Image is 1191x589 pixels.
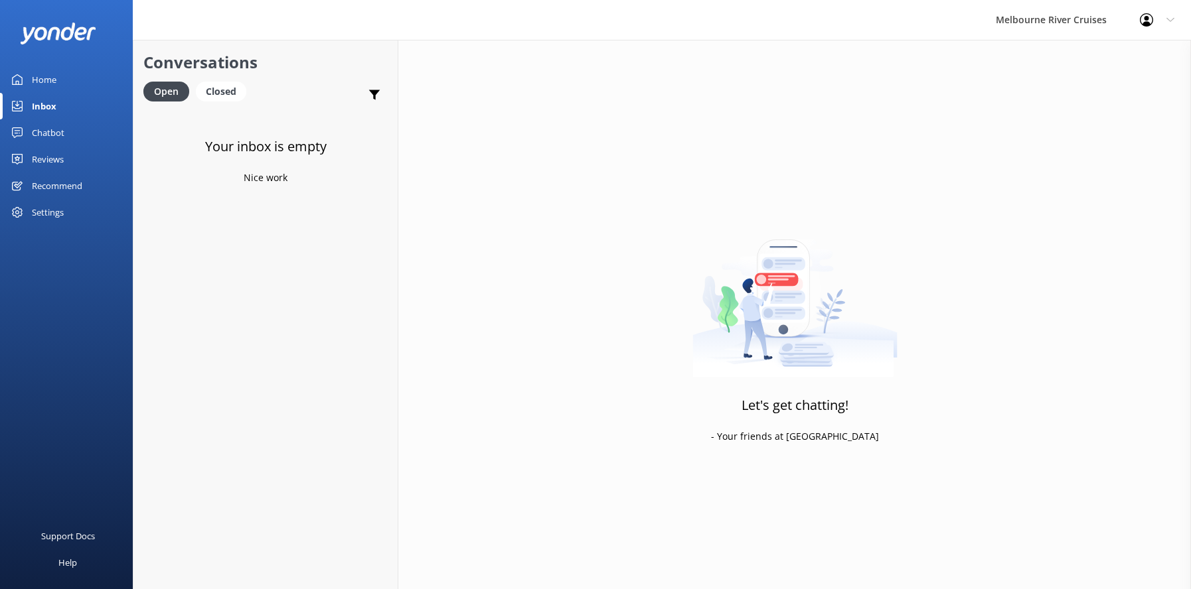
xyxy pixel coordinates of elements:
a: Open [143,84,196,98]
div: Home [32,66,56,93]
div: Recommend [32,172,82,199]
a: Closed [196,84,253,98]
p: - Your friends at [GEOGRAPHIC_DATA] [711,429,879,444]
div: Chatbot [32,119,64,146]
div: Help [58,549,77,576]
h2: Conversations [143,50,388,75]
div: Reviews [32,146,64,172]
p: Nice work [244,170,287,185]
div: Settings [32,199,64,226]
div: Open [143,82,189,101]
div: Inbox [32,93,56,119]
img: artwork of a man stealing a conversation from at giant smartphone [692,212,898,377]
div: Support Docs [41,523,95,549]
div: Closed [196,82,246,101]
h3: Let's get chatting! [742,395,848,416]
h3: Your inbox is empty [205,136,327,157]
img: yonder-white-logo.png [20,23,96,44]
